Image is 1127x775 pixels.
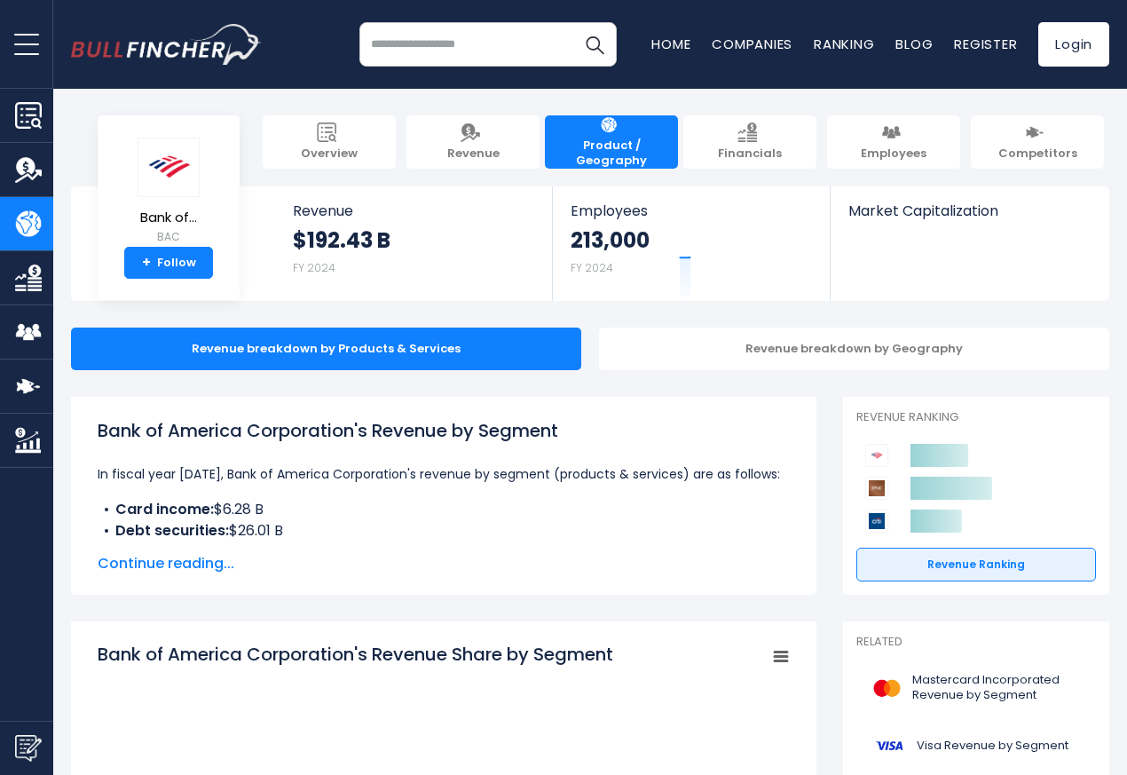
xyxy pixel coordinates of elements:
tspan: 10.17 % [453,732,485,746]
a: Revenue $192.43 B FY 2024 [275,186,553,301]
b: Debt securities: [115,520,229,541]
strong: $192.43 B [293,226,390,254]
tspan: 6.62 % [399,741,422,751]
li: $26.01 B [98,520,790,542]
a: Revenue [406,115,540,169]
span: Visa Revenue by Segment [917,739,1068,754]
a: Revenue Ranking [856,548,1096,581]
h1: Bank of America Corporation's Revenue by Segment [98,417,790,444]
a: Mastercard Incorporated Revenue by Segment [856,664,1096,713]
b: Card income: [115,499,214,519]
span: Employees [861,146,926,162]
strong: + [142,255,151,271]
li: $6.28 B [98,499,790,520]
span: Employees [571,202,811,219]
span: Bank of... [138,210,200,225]
a: Employees 213,000 FY 2024 [553,186,829,301]
a: Product / Geography [545,115,678,169]
tspan: 3.21 % [431,711,453,721]
a: Register [954,35,1017,53]
a: Employees [827,115,960,169]
small: BAC [138,229,200,245]
a: Home [651,35,690,53]
tspan: 9.07 % [452,749,483,763]
img: bullfincher logo [71,24,262,65]
small: FY 2024 [293,260,335,275]
span: Product / Geography [554,138,669,169]
a: Financials [683,115,816,169]
img: MA logo [867,668,907,708]
p: In fiscal year [DATE], Bank of America Corporation's revenue by segment (products & services) are... [98,463,790,485]
small: FY 2024 [571,260,613,275]
a: Blog [895,35,933,53]
a: Companies [712,35,792,53]
a: Visa Revenue by Segment [856,722,1096,771]
div: Revenue breakdown by Geography [599,328,1109,370]
span: Overview [301,146,358,162]
a: Competitors [971,115,1104,169]
p: Revenue Ranking [856,410,1096,425]
a: +Follow [124,247,213,279]
a: Overview [263,115,396,169]
a: Bank of... BAC [137,137,201,248]
span: Market Capitalization [848,202,1090,219]
tspan: 14.46 % [399,723,436,736]
span: Competitors [998,146,1077,162]
a: Market Capitalization [831,186,1107,249]
span: Revenue [293,202,535,219]
img: Bank of America Corporation competitors logo [865,444,888,467]
img: Citigroup competitors logo [865,510,888,533]
div: Revenue breakdown by Products & Services [71,328,581,370]
a: Ranking [814,35,874,53]
p: Related [856,635,1096,650]
span: Revenue [447,146,500,162]
img: V logo [867,726,911,766]
a: Go to homepage [71,24,262,65]
img: JPMorgan Chase & Co. competitors logo [865,477,888,500]
a: Login [1038,22,1109,67]
span: Mastercard Incorporated Revenue by Segment [912,673,1085,703]
button: Search [572,22,617,67]
span: Continue reading... [98,553,790,574]
span: Financials [718,146,782,162]
strong: 213,000 [571,226,650,254]
tspan: Bank of America Corporation's Revenue Share by Segment [98,642,613,667]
